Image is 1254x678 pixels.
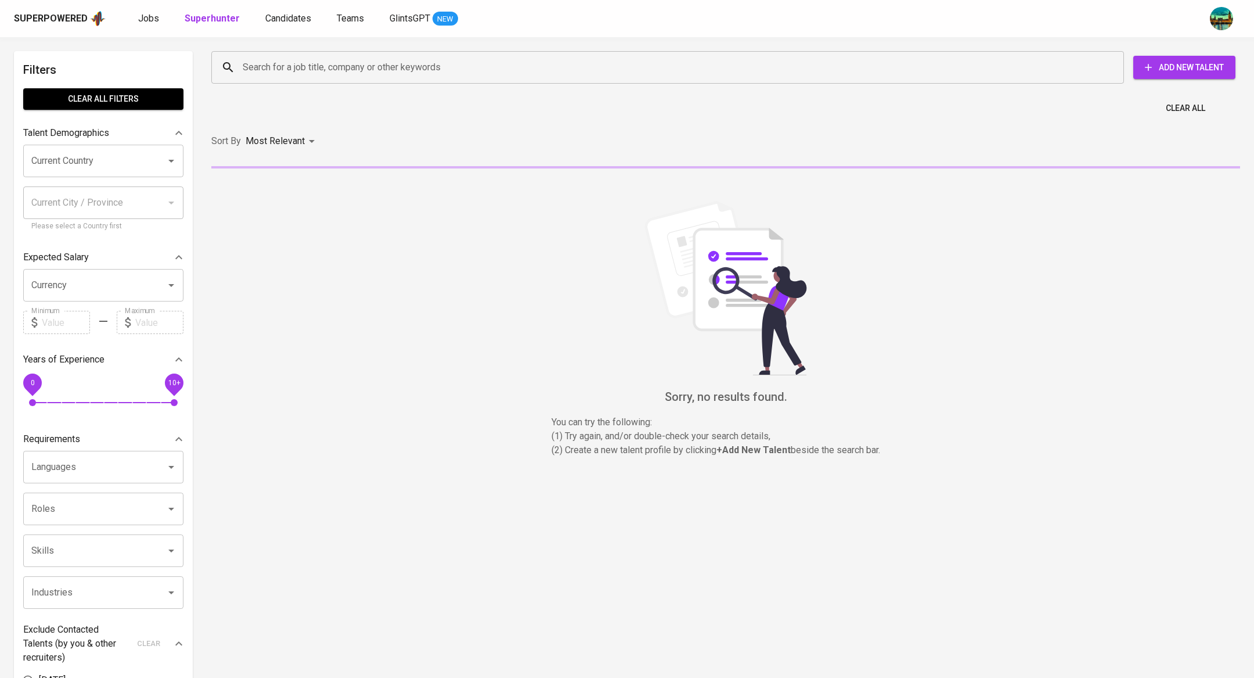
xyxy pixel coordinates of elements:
[23,432,80,446] p: Requirements
[163,501,179,517] button: Open
[163,277,179,293] button: Open
[23,623,130,665] p: Exclude Contacted Talents (by you & other recruiters)
[185,13,240,24] b: Superhunter
[639,201,813,375] img: file_searching.svg
[23,353,105,367] p: Years of Experience
[23,60,183,79] h6: Filters
[33,92,174,106] span: Clear All filters
[211,388,1240,406] h6: Sorry, no results found.
[138,12,161,26] a: Jobs
[337,13,364,24] span: Teams
[42,311,90,334] input: Value
[163,459,179,475] button: Open
[390,13,430,24] span: GlintsGPT
[390,12,458,26] a: GlintsGPT NEW
[211,134,241,148] p: Sort By
[1166,101,1205,116] span: Clear All
[337,12,366,26] a: Teams
[552,443,900,457] p: (2) Create a new talent profile by clicking beside the search bar.
[31,221,175,232] p: Please select a Country first
[552,415,900,429] p: You can try the following :
[716,444,791,455] b: + Add New Talent
[265,12,313,26] a: Candidates
[30,379,34,387] span: 0
[23,88,183,110] button: Clear All filters
[246,131,319,152] div: Most Relevant
[135,311,183,334] input: Value
[138,13,159,24] span: Jobs
[185,12,242,26] a: Superhunter
[1143,60,1226,75] span: Add New Talent
[163,543,179,559] button: Open
[552,429,900,443] p: (1) Try again, and/or double-check your search details,
[1161,98,1210,119] button: Clear All
[246,134,305,148] p: Most Relevant
[23,126,109,140] p: Talent Demographics
[163,584,179,601] button: Open
[23,121,183,145] div: Talent Demographics
[23,246,183,269] div: Expected Salary
[14,12,88,26] div: Superpowered
[163,153,179,169] button: Open
[1133,56,1235,79] button: Add New Talent
[265,13,311,24] span: Candidates
[23,428,183,451] div: Requirements
[433,13,458,25] span: NEW
[14,10,106,27] a: Superpoweredapp logo
[23,623,183,665] div: Exclude Contacted Talents (by you & other recruiters)clear
[23,250,89,264] p: Expected Salary
[23,348,183,371] div: Years of Experience
[1210,7,1233,30] img: a5d44b89-0c59-4c54-99d0-a63b29d42bd3.jpg
[168,379,180,387] span: 10+
[90,10,106,27] img: app logo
